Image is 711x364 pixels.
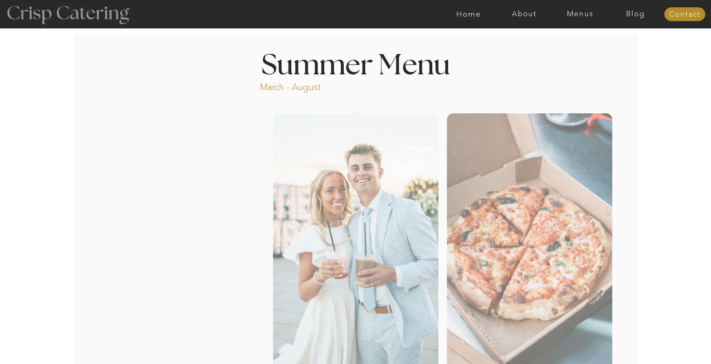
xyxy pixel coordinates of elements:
[260,81,372,91] p: March - August
[608,10,663,18] a: Blog
[441,10,496,18] a: Home
[496,10,552,18] a: About
[243,52,468,76] h1: Summer Menu
[552,10,608,18] a: Menus
[664,11,705,19] a: Contact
